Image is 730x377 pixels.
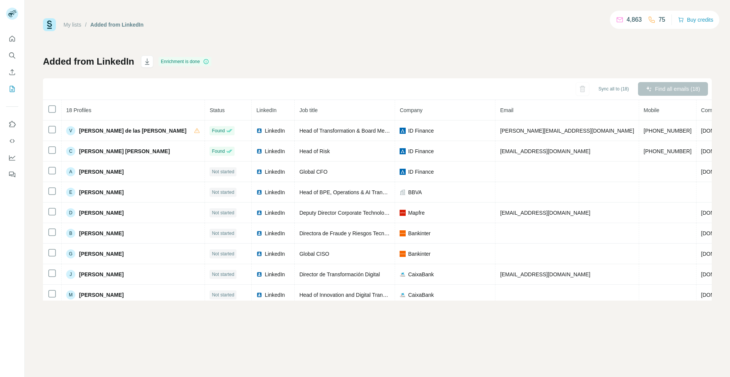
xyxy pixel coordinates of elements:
div: D [66,208,75,217]
span: Head of Transformation & Board Member [299,128,397,134]
img: Surfe Logo [43,18,56,31]
span: Bankinter [408,250,430,258]
span: Not started [212,230,234,237]
span: [PERSON_NAME] [79,188,124,196]
span: Not started [212,209,234,216]
span: LinkedIn [265,127,285,135]
span: 18 Profiles [66,107,91,113]
p: 4,863 [627,15,642,24]
img: company-logo [400,169,406,175]
span: Director de Transformación Digital [299,271,380,277]
div: M [66,290,75,299]
div: A [66,167,75,176]
span: LinkedIn [265,209,285,217]
span: CaixaBank [408,291,434,299]
button: Use Surfe API [6,134,18,148]
span: Deputy Director Corporate Technology Solutions [299,210,413,216]
img: LinkedIn logo [256,271,262,277]
button: Enrich CSV [6,65,18,79]
span: [PHONE_NUMBER] [644,148,692,154]
div: J [66,270,75,279]
span: [PERSON_NAME] [79,271,124,278]
img: company-logo [400,128,406,134]
span: [PERSON_NAME] [79,168,124,176]
span: Not started [212,189,234,196]
img: LinkedIn logo [256,169,262,175]
div: B [66,229,75,238]
img: company-logo [400,271,406,277]
button: Feedback [6,168,18,181]
span: [EMAIL_ADDRESS][DOMAIN_NAME] [500,148,590,154]
div: V [66,126,75,135]
p: 75 [659,15,665,24]
span: Head of Innovation and Digital Transformation [299,292,408,298]
span: Not started [212,250,234,257]
span: Company [400,107,422,113]
span: Job title [299,107,317,113]
span: Global CISO [299,251,329,257]
span: [PERSON_NAME][EMAIL_ADDRESS][DOMAIN_NAME] [500,128,634,134]
img: company-logo [400,251,406,257]
button: Dashboard [6,151,18,165]
span: LinkedIn [265,230,285,237]
span: [PERSON_NAME] [79,230,124,237]
span: [EMAIL_ADDRESS][DOMAIN_NAME] [500,210,590,216]
span: Head of Risk [299,148,330,154]
span: Email [500,107,513,113]
span: [PERSON_NAME] de las [PERSON_NAME] [79,127,186,135]
span: Head of BPE, Operations & AI Transformation [299,189,407,195]
button: Search [6,49,18,62]
button: Use Surfe on LinkedIn [6,117,18,131]
img: company-logo [400,148,406,154]
img: LinkedIn logo [256,128,262,134]
img: LinkedIn logo [256,251,262,257]
h1: Added from LinkedIn [43,55,134,68]
span: [PERSON_NAME] [79,291,124,299]
span: [EMAIL_ADDRESS][DOMAIN_NAME] [500,271,590,277]
button: My lists [6,82,18,96]
img: LinkedIn logo [256,292,262,298]
span: ID Finance [408,168,434,176]
li: / [85,21,87,29]
span: LinkedIn [265,168,285,176]
span: Not started [212,168,234,175]
button: Buy credits [678,14,713,25]
span: LinkedIn [265,147,285,155]
img: company-logo [400,292,406,298]
span: LinkedIn [265,188,285,196]
span: [PHONE_NUMBER] [644,128,692,134]
div: Enrichment is done [159,57,211,66]
span: Global CFO [299,169,327,175]
img: LinkedIn logo [256,189,262,195]
div: G [66,249,75,258]
span: Sync all to (18) [598,86,629,92]
img: company-logo [400,210,406,216]
span: [PERSON_NAME] [PERSON_NAME] [79,147,170,155]
img: LinkedIn logo [256,230,262,236]
span: CaixaBank [408,271,434,278]
span: [PERSON_NAME] [79,209,124,217]
span: Status [209,107,225,113]
span: Found [212,148,225,155]
img: LinkedIn logo [256,210,262,216]
span: Bankinter [408,230,430,237]
button: Quick start [6,32,18,46]
span: LinkedIn [256,107,276,113]
span: BBVA [408,188,422,196]
span: Not started [212,291,234,298]
span: Directora de Fraude y Riesgos Tecnológicos [299,230,403,236]
span: Mapfre [408,209,425,217]
span: Found [212,127,225,134]
div: E [66,188,75,197]
button: Sync all to (18) [593,83,634,95]
div: Added from LinkedIn [90,21,144,29]
span: LinkedIn [265,271,285,278]
span: ID Finance [408,147,434,155]
img: company-logo [400,230,406,236]
span: [PERSON_NAME] [79,250,124,258]
span: LinkedIn [265,291,285,299]
span: ID Finance [408,127,434,135]
span: Not started [212,271,234,278]
span: LinkedIn [265,250,285,258]
span: Mobile [644,107,659,113]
